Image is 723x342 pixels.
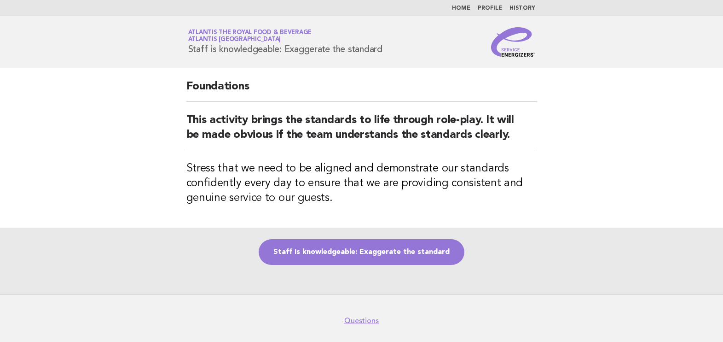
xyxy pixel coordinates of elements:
img: Service Energizers [491,27,535,57]
h2: Foundations [186,79,537,102]
a: History [509,6,535,11]
a: Profile [478,6,502,11]
a: Staff is knowledgeable: Exaggerate the standard [259,239,464,265]
h1: Staff is knowledgeable: Exaggerate the standard [188,30,382,54]
a: Atlantis the Royal Food & BeverageAtlantis [GEOGRAPHIC_DATA] [188,29,312,42]
a: Questions [344,316,379,325]
span: Atlantis [GEOGRAPHIC_DATA] [188,37,281,43]
a: Home [452,6,470,11]
h3: Stress that we need to be aligned and demonstrate our standards confidently every day to ensure t... [186,161,537,206]
h2: This activity brings the standards to life through role-play. It will be made obvious if the team... [186,113,537,150]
